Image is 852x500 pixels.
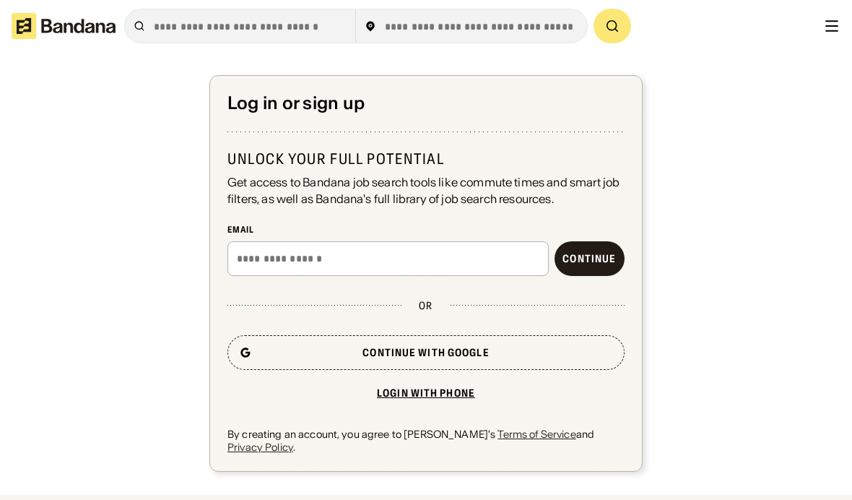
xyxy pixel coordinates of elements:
[419,299,432,312] div: or
[362,348,489,358] div: Continue with Google
[227,428,625,454] div: By creating an account, you agree to [PERSON_NAME]'s and .
[377,388,475,398] div: Login with phone
[562,254,616,264] div: Continue
[227,93,625,114] div: Log in or sign up
[227,174,625,207] div: Get access to Bandana job search tools like commute times and smart job filters, as well as Banda...
[12,13,116,39] img: Bandana logotype
[227,441,293,454] a: Privacy Policy
[227,150,625,168] div: Unlock your full potential
[497,428,575,441] a: Terms of Service
[227,224,625,236] div: Email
